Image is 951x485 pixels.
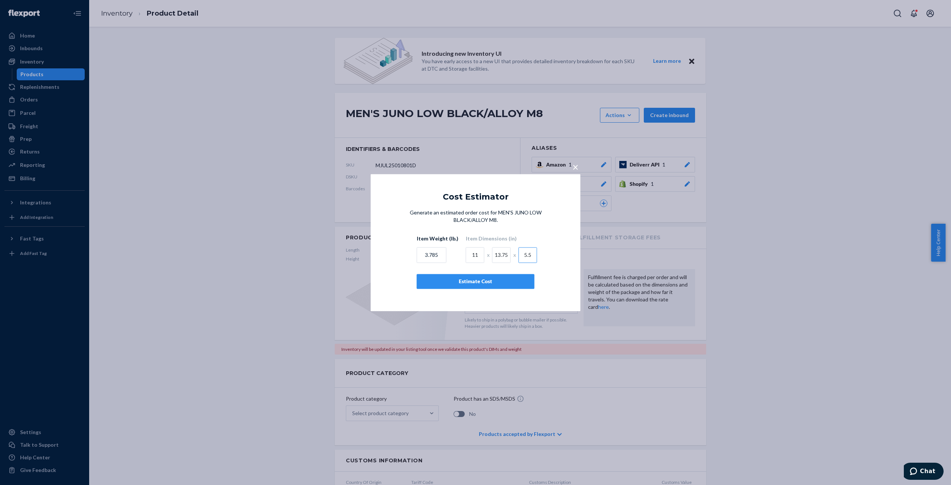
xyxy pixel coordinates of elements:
[417,247,447,263] input: Weight
[466,244,537,263] div: x x
[417,274,535,289] button: Estimate Cost
[519,247,537,263] input: H
[423,278,528,285] div: Estimate Cost
[466,235,517,242] label: Item Dimensions (in)
[443,193,509,201] h5: Cost Estimator
[417,235,458,242] label: Item Weight (lb.)
[400,209,551,289] div: Generate an estimated order cost for MEN'S JUNO LOW BLACK/ALLOY M8.
[492,247,511,263] input: W
[904,463,944,481] iframe: Opens a widget where you can chat to one of our agents
[466,247,484,263] input: L
[572,161,578,173] span: ×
